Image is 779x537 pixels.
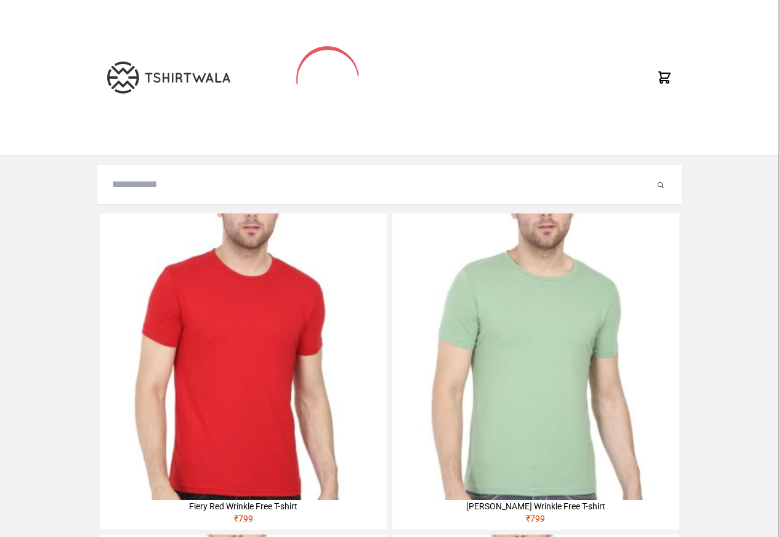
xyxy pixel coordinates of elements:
[100,512,387,530] div: ₹ 799
[392,213,679,530] a: [PERSON_NAME] Wrinkle Free T-shirt₹799
[655,177,667,192] button: Submit your search query.
[100,213,387,500] img: 4M6A2225-320x320.jpg
[392,213,679,500] img: 4M6A2211-320x320.jpg
[100,213,387,530] a: Fiery Red Wrinkle Free T-shirt₹799
[107,62,230,93] img: TW-LOGO-400-104.png
[100,500,387,512] div: Fiery Red Wrinkle Free T-shirt
[392,500,679,512] div: [PERSON_NAME] Wrinkle Free T-shirt
[392,512,679,530] div: ₹ 799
